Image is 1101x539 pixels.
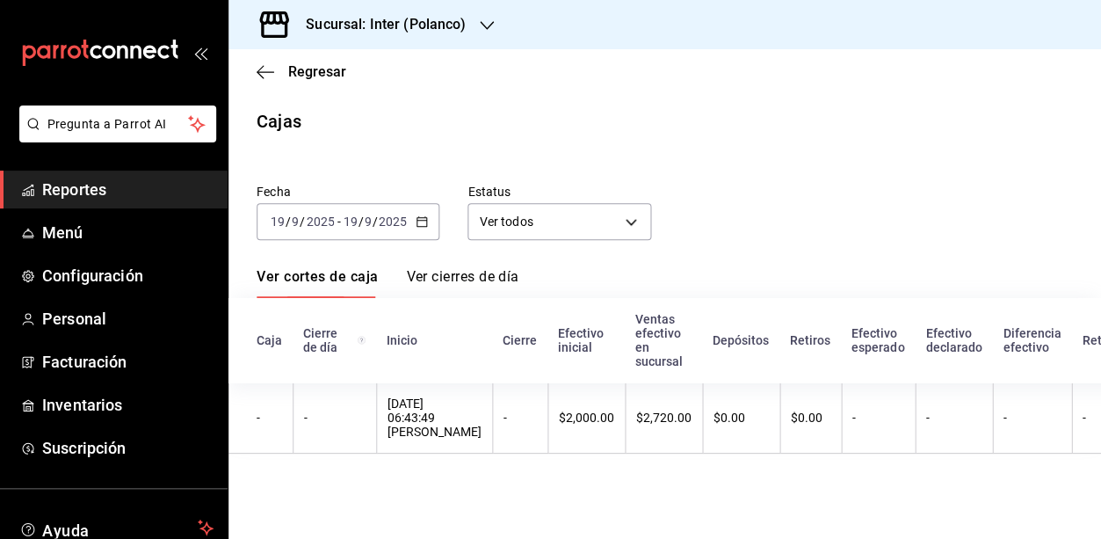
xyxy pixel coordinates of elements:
[257,411,282,425] div: -
[291,215,300,229] input: --
[373,215,378,229] span: /
[305,215,335,229] input: ----
[925,326,981,354] div: Efectivo declarado
[713,411,769,425] div: $0.00
[286,215,291,229] span: /
[467,186,650,198] label: Estatus
[503,333,537,347] div: Cierre
[503,411,537,425] div: -
[358,215,363,229] span: /
[378,215,408,229] input: ----
[388,397,482,439] div: [DATE] 06:43:49 [PERSON_NAME]
[257,63,346,80] button: Regresar
[42,264,214,288] span: Configuración
[791,411,830,425] div: $0.00
[713,333,769,347] div: Depósitos
[257,268,378,298] a: Ver cortes de caja
[12,127,216,146] a: Pregunta a Parrot AI
[257,333,282,347] div: Caja
[342,215,358,229] input: --
[42,307,214,331] span: Personal
[558,326,614,354] div: Efectivo inicial
[257,186,439,198] label: Fecha
[19,106,216,142] button: Pregunta a Parrot AI
[257,268,518,298] div: navigation tabs
[42,350,214,374] span: Facturación
[292,14,466,35] h3: Sucursal: Inter (Polanco)
[635,312,692,368] div: Ventas efectivo en sucursal
[42,436,214,460] span: Suscripción
[364,215,373,229] input: --
[851,326,904,354] div: Efectivo esperado
[300,215,305,229] span: /
[387,333,482,347] div: Inicio
[467,203,650,240] div: Ver todos
[42,178,214,201] span: Reportes
[304,411,366,425] div: -
[926,411,981,425] div: -
[42,517,191,538] span: Ayuda
[790,333,830,347] div: Retiros
[406,268,518,298] a: Ver cierres de día
[42,221,214,244] span: Menú
[42,393,214,417] span: Inventarios
[47,115,189,134] span: Pregunta a Parrot AI
[193,46,207,60] button: open_drawer_menu
[288,63,346,80] span: Regresar
[636,411,692,425] div: $2,720.00
[852,411,904,425] div: -
[337,215,340,229] span: -
[303,326,366,354] div: Cierre de día
[358,333,366,347] svg: El número de cierre de día es consecutivo y consolida todos los cortes de caja previos en un únic...
[559,411,614,425] div: $2,000.00
[1003,411,1061,425] div: -
[270,215,286,229] input: --
[1003,326,1061,354] div: Diferencia efectivo
[257,108,301,135] div: Cajas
